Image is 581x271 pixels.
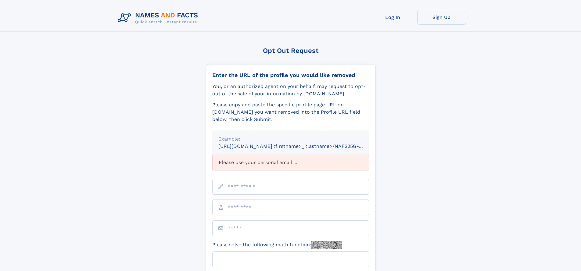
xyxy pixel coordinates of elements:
div: Please use your personal email ... [212,155,369,170]
div: Opt Out Request [206,47,375,54]
a: Sign Up [417,10,466,25]
img: Logo Names and Facts [115,10,203,26]
label: Please solve the following math function: [212,241,342,249]
div: Enter the URL of the profile you would like removed [212,72,369,79]
small: [URL][DOMAIN_NAME]<firstname>_<lastname>/NAF325G-xxxxxxxx [218,143,381,149]
a: Log In [368,10,417,25]
div: You, or an authorized agent on your behalf, may request to opt-out of the sale of your informatio... [212,83,369,97]
div: Please copy and paste the specific profile page URL on [DOMAIN_NAME] you want removed into the Pr... [212,101,369,123]
div: Example: [218,135,363,143]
